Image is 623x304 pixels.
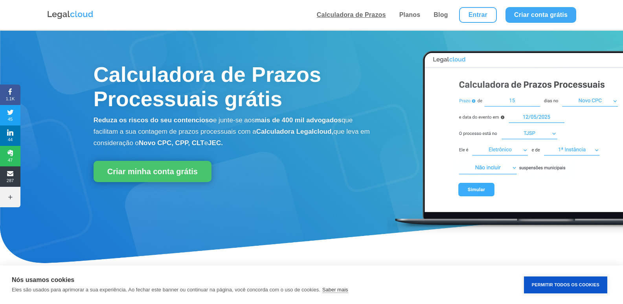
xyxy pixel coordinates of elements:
b: Novo CPC, CPP, CLT [139,139,204,147]
b: Calculadora Legalcloud, [256,128,334,135]
a: Criar conta grátis [505,7,576,23]
a: Entrar [459,7,497,23]
p: e junte-se aos que facilitam a sua contagem de prazos processuais com a que leva em consideração o e [94,115,374,149]
img: Logo da Legalcloud [47,10,94,20]
b: JEC. [208,139,223,147]
img: Calculadora de Prazos Processuais Legalcloud [387,42,623,236]
span: Calculadora de Prazos Processuais grátis [94,63,321,111]
a: Saber mais [322,287,348,293]
b: Reduza os riscos do seu contencioso [94,116,213,124]
p: Eles são usados para aprimorar a sua experiência. Ao fechar este banner ou continuar na página, v... [12,287,320,293]
a: Criar minha conta grátis [94,161,211,182]
strong: Nós usamos cookies [12,276,74,283]
a: Calculadora de Prazos Processuais Legalcloud [387,230,623,237]
b: mais de 400 mil advogados [255,116,342,124]
button: Permitir Todos os Cookies [524,276,607,293]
